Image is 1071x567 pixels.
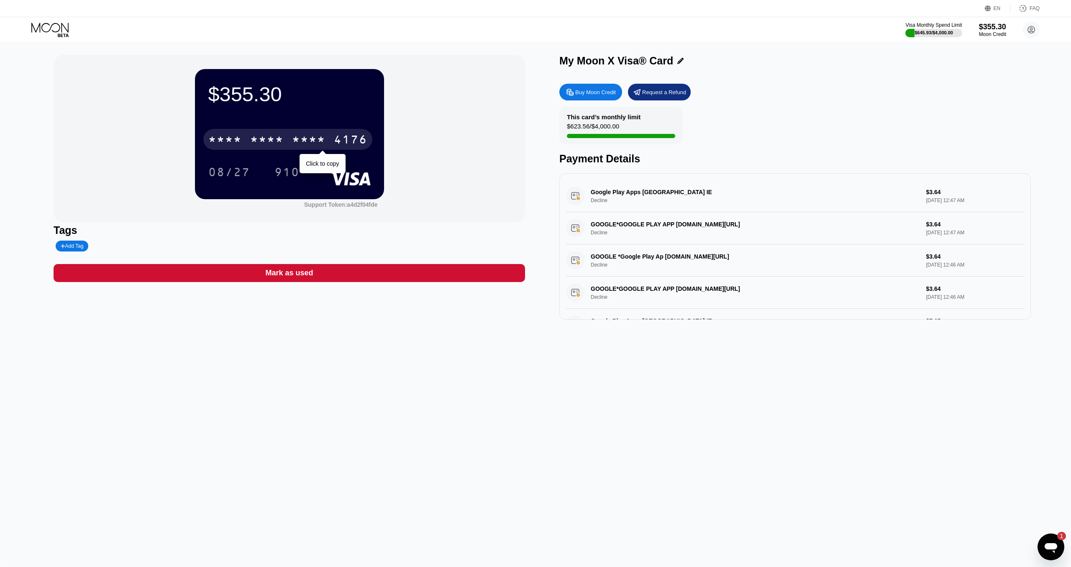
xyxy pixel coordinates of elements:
[567,123,619,134] div: $623.56 / $4,000.00
[642,89,686,96] div: Request a Refund
[1038,534,1064,560] iframe: Schaltfläche zum Öffnen des Messaging-Fensters, 1 ungelesene Nachricht
[306,160,339,167] div: Click to copy
[979,23,1006,31] div: $355.30
[304,201,378,208] div: Support Token: a4d2f04fde
[559,153,1031,165] div: Payment Details
[915,30,953,35] div: $645.93 / $4,000.00
[559,84,622,100] div: Buy Moon Credit
[208,82,371,106] div: $355.30
[54,224,525,236] div: Tags
[575,89,616,96] div: Buy Moon Credit
[994,5,1001,11] div: EN
[559,55,673,67] div: My Moon X Visa® Card
[979,23,1006,37] div: $355.30Moon Credit
[1030,5,1040,11] div: FAQ
[628,84,691,100] div: Request a Refund
[334,134,367,147] div: 4176
[268,162,306,182] div: 910
[274,167,300,180] div: 910
[1049,532,1066,540] iframe: Anzahl ungelesener Nachrichten
[1010,4,1040,13] div: FAQ
[202,162,256,182] div: 08/27
[905,22,962,37] div: Visa Monthly Spend Limit$645.93/$4,000.00
[265,268,313,278] div: Mark as used
[304,201,378,208] div: Support Token:a4d2f04fde
[985,4,1010,13] div: EN
[208,167,250,180] div: 08/27
[54,264,525,282] div: Mark as used
[61,243,83,249] div: Add Tag
[56,241,88,251] div: Add Tag
[567,113,641,121] div: This card’s monthly limit
[979,31,1006,37] div: Moon Credit
[905,22,962,28] div: Visa Monthly Spend Limit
